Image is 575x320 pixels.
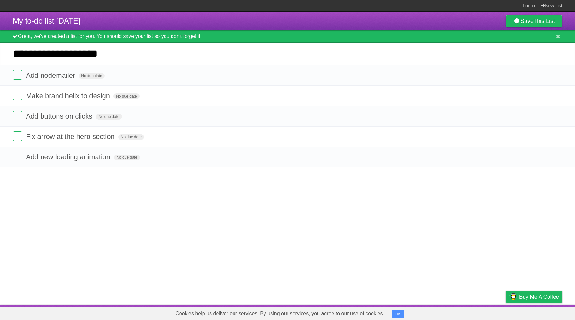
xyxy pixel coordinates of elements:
[13,17,80,25] span: My to-do list [DATE]
[13,111,22,120] label: Done
[26,92,111,100] span: Make brand helix to design
[13,70,22,80] label: Done
[506,291,562,303] a: Buy me a coffee
[26,133,116,141] span: Fix arrow at the hero section
[497,306,514,318] a: Privacy
[522,306,562,318] a: Suggest a feature
[26,112,94,120] span: Add buttons on clicks
[506,15,562,27] a: SaveThis List
[113,93,139,99] span: No due date
[509,291,517,302] img: Buy me a coffee
[13,152,22,161] label: Done
[476,306,490,318] a: Terms
[26,71,77,79] span: Add nodemailer
[114,155,140,160] span: No due date
[533,18,555,24] b: This List
[421,306,434,318] a: About
[392,310,404,318] button: OK
[13,91,22,100] label: Done
[442,306,468,318] a: Developers
[519,291,559,302] span: Buy me a coffee
[96,114,122,120] span: No due date
[26,153,112,161] span: Add new loading animation
[169,307,391,320] span: Cookies help us deliver our services. By using our services, you agree to our use of cookies.
[13,131,22,141] label: Done
[118,134,144,140] span: No due date
[79,73,104,79] span: No due date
